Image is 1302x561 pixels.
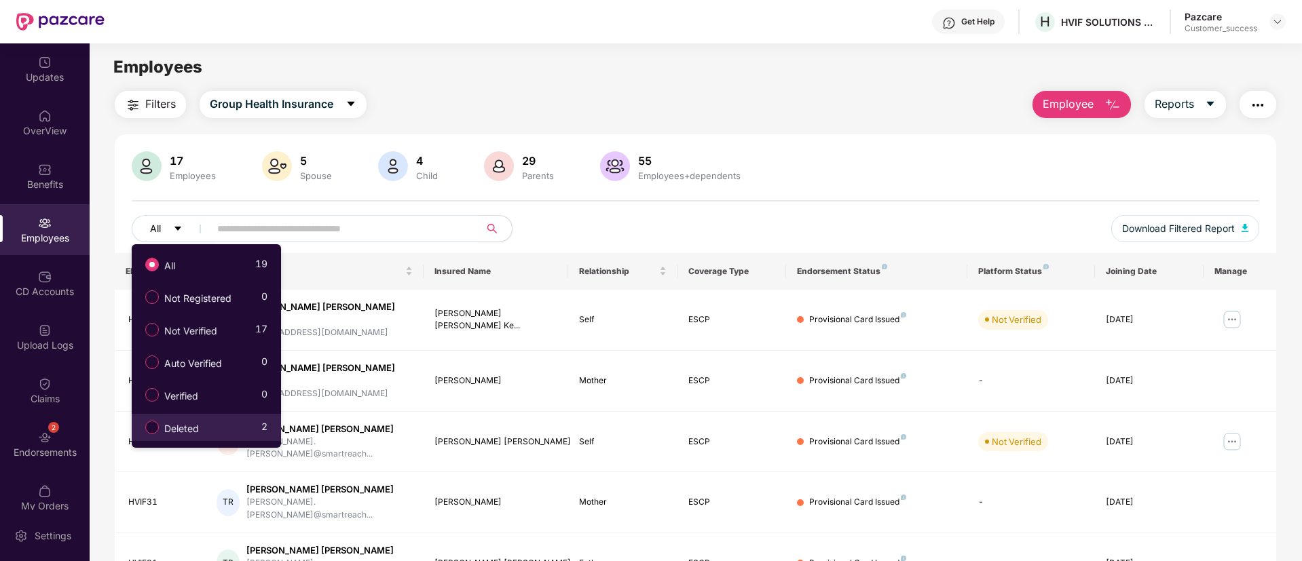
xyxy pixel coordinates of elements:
div: ESCP [688,374,775,387]
div: Employees+dependents [635,170,743,181]
img: svg+xml;base64,PHN2ZyBpZD0iU2V0dGluZy0yMHgyMCIgeG1sbnM9Imh0dHA6Ly93d3cudzMub3JnLzIwMDAvc3ZnIiB3aW... [14,529,28,543]
img: svg+xml;base64,PHN2ZyB4bWxucz0iaHR0cDovL3d3dy53My5vcmcvMjAwMC9zdmciIHdpZHRoPSIyNCIgaGVpZ2h0PSIyNC... [125,97,141,113]
button: Download Filtered Report [1111,215,1259,242]
div: Employees [167,170,219,181]
div: ESCP [688,496,775,509]
img: svg+xml;base64,PHN2ZyBpZD0iQmVuZWZpdHMiIHhtbG5zPSJodHRwOi8vd3d3LnczLm9yZy8yMDAwL3N2ZyIgd2lkdGg9Ij... [38,163,52,176]
div: 2 [48,422,59,433]
div: Provisional Card Issued [809,313,906,326]
img: svg+xml;base64,PHN2ZyB4bWxucz0iaHR0cDovL3d3dy53My5vcmcvMjAwMC9zdmciIHdpZHRoPSI4IiBoZWlnaHQ9IjgiIH... [901,373,906,379]
span: 0 [261,354,267,374]
div: Not Verified [992,313,1041,326]
div: [PERSON_NAME] [PERSON_NAME] Kelka... [248,301,412,326]
div: [PERSON_NAME].[PERSON_NAME]@smartreach... [246,496,413,522]
img: svg+xml;base64,PHN2ZyB4bWxucz0iaHR0cDovL3d3dy53My5vcmcvMjAwMC9zdmciIHdpZHRoPSI4IiBoZWlnaHQ9IjgiIH... [1043,264,1049,269]
button: Group Health Insurancecaret-down [200,91,367,118]
td: - [967,351,1094,412]
img: svg+xml;base64,PHN2ZyB4bWxucz0iaHR0cDovL3d3dy53My5vcmcvMjAwMC9zdmciIHdpZHRoPSI4IiBoZWlnaHQ9IjgiIH... [901,556,906,561]
div: Self [579,436,666,448]
div: [PERSON_NAME] [434,496,558,509]
span: Reports [1155,96,1194,113]
img: svg+xml;base64,PHN2ZyB4bWxucz0iaHR0cDovL3d3dy53My5vcmcvMjAwMC9zdmciIHdpZHRoPSI4IiBoZWlnaHQ9IjgiIH... [882,264,887,269]
img: New Pazcare Logo [16,13,105,31]
div: Not Verified [992,435,1041,448]
span: Not Registered [159,291,237,306]
div: ESCP [688,436,775,448]
img: manageButton [1221,309,1243,330]
span: caret-down [173,224,183,235]
span: H [1040,14,1050,30]
span: Employee Name [217,266,403,277]
span: All [159,258,181,273]
div: [EMAIL_ADDRESS][DOMAIN_NAME] [248,326,412,339]
div: Provisional Card Issued [809,436,906,448]
button: search [479,215,513,242]
img: svg+xml;base64,PHN2ZyBpZD0iRW1wbG95ZWVzIiB4bWxucz0iaHR0cDovL3d3dy53My5vcmcvMjAwMC9zdmciIHdpZHRoPS... [38,216,52,230]
div: 55 [635,154,743,168]
div: Customer_success [1185,23,1257,34]
div: Provisional Card Issued [809,496,906,509]
th: Relationship [568,253,677,290]
span: Verified [159,389,204,404]
span: Employee [1043,96,1094,113]
span: 17 [255,322,267,341]
div: 4 [413,154,441,168]
span: Download Filtered Report [1122,221,1235,236]
button: Employee [1033,91,1131,118]
div: HVIF SOLUTIONS PRIVATE LIMITED [1061,16,1156,28]
img: svg+xml;base64,PHN2ZyBpZD0iSG9tZSIgeG1sbnM9Imh0dHA6Ly93d3cudzMub3JnLzIwMDAvc3ZnIiB3aWR0aD0iMjAiIG... [38,109,52,123]
img: svg+xml;base64,PHN2ZyB4bWxucz0iaHR0cDovL3d3dy53My5vcmcvMjAwMC9zdmciIHdpZHRoPSI4IiBoZWlnaHQ9IjgiIH... [901,495,906,500]
span: Not Verified [159,324,223,338]
div: [EMAIL_ADDRESS][DOMAIN_NAME] [248,387,412,400]
div: Platform Status [978,266,1083,277]
img: svg+xml;base64,PHN2ZyB4bWxucz0iaHR0cDovL3d3dy53My5vcmcvMjAwMC9zdmciIHhtbG5zOnhsaW5rPSJodHRwOi8vd3... [1242,224,1248,232]
div: Endorsement Status [797,266,956,277]
span: Auto Verified [159,356,227,371]
img: manageButton [1221,431,1243,452]
th: Coverage Type [677,253,786,290]
div: Parents [519,170,557,181]
span: 0 [261,289,267,309]
div: [PERSON_NAME] [PERSON_NAME] [246,423,413,436]
img: svg+xml;base64,PHN2ZyB4bWxucz0iaHR0cDovL3d3dy53My5vcmcvMjAwMC9zdmciIHhtbG5zOnhsaW5rPSJodHRwOi8vd3... [132,151,162,181]
button: Allcaret-down [132,215,215,242]
div: 5 [297,154,335,168]
th: Employee Name [206,253,424,290]
div: Mother [579,374,666,387]
img: svg+xml;base64,PHN2ZyB4bWxucz0iaHR0cDovL3d3dy53My5vcmcvMjAwMC9zdmciIHdpZHRoPSI4IiBoZWlnaHQ9IjgiIH... [901,312,906,317]
img: svg+xml;base64,PHN2ZyB4bWxucz0iaHR0cDovL3d3dy53My5vcmcvMjAwMC9zdmciIHhtbG5zOnhsaW5rPSJodHRwOi8vd3... [484,151,514,181]
div: Child [413,170,441,181]
img: svg+xml;base64,PHN2ZyBpZD0iTXlfT3JkZXJzIiBkYXRhLW5hbWU9Ik15IE9yZGVycyIgeG1sbnM9Imh0dHA6Ly93d3cudz... [38,484,52,498]
img: svg+xml;base64,PHN2ZyBpZD0iRW5kb3JzZW1lbnRzIiB4bWxucz0iaHR0cDovL3d3dy53My5vcmcvMjAwMC9zdmciIHdpZH... [38,431,52,444]
div: Spouse [297,170,335,181]
span: Deleted [159,421,204,436]
div: Provisional Card Issued [809,374,906,387]
span: 2 [261,419,267,439]
span: All [150,221,161,236]
img: svg+xml;base64,PHN2ZyBpZD0iQ2xhaW0iIHhtbG5zPSJodHRwOi8vd3d3LnczLm9yZy8yMDAwL3N2ZyIgd2lkdGg9IjIwIi... [38,377,52,391]
div: HVIF31 [128,496,195,509]
div: [PERSON_NAME].[PERSON_NAME]@smartreach... [246,436,413,461]
img: svg+xml;base64,PHN2ZyBpZD0iQ0RfQWNjb3VudHMiIGRhdGEtbmFtZT0iQ0QgQWNjb3VudHMiIHhtbG5zPSJodHRwOi8vd3... [38,270,52,284]
td: - [967,472,1094,533]
button: Filters [115,91,186,118]
div: [PERSON_NAME] [PERSON_NAME] [246,483,413,496]
img: svg+xml;base64,PHN2ZyB4bWxucz0iaHR0cDovL3d3dy53My5vcmcvMjAwMC9zdmciIHhtbG5zOnhsaW5rPSJodHRwOi8vd3... [262,151,292,181]
img: svg+xml;base64,PHN2ZyBpZD0iVXBsb2FkX0xvZ3MiIGRhdGEtbmFtZT0iVXBsb2FkIExvZ3MiIHhtbG5zPSJodHRwOi8vd3... [38,324,52,337]
div: 29 [519,154,557,168]
div: TR [217,489,240,516]
div: [DATE] [1106,436,1193,448]
div: [PERSON_NAME] [434,374,558,387]
span: caret-down [1205,98,1216,111]
div: Get Help [961,16,994,27]
div: [PERSON_NAME] [PERSON_NAME] [434,436,558,448]
img: svg+xml;base64,PHN2ZyB4bWxucz0iaHR0cDovL3d3dy53My5vcmcvMjAwMC9zdmciIHhtbG5zOnhsaW5rPSJodHRwOi8vd3... [1104,97,1121,113]
span: 19 [255,256,267,276]
div: [DATE] [1106,313,1193,326]
div: [PERSON_NAME] [PERSON_NAME] Kelka... [248,362,412,387]
img: svg+xml;base64,PHN2ZyB4bWxucz0iaHR0cDovL3d3dy53My5vcmcvMjAwMC9zdmciIHdpZHRoPSI4IiBoZWlnaHQ9IjgiIH... [901,434,906,440]
img: svg+xml;base64,PHN2ZyBpZD0iRHJvcGRvd24tMzJ4MzIiIHhtbG5zPSJodHRwOi8vd3d3LnczLm9yZy8yMDAwL3N2ZyIgd2... [1272,16,1283,27]
div: Pazcare [1185,10,1257,23]
img: svg+xml;base64,PHN2ZyBpZD0iSGVscC0zMngzMiIgeG1sbnM9Imh0dHA6Ly93d3cudzMub3JnLzIwMDAvc3ZnIiB3aWR0aD... [942,16,956,30]
div: Mother [579,496,666,509]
